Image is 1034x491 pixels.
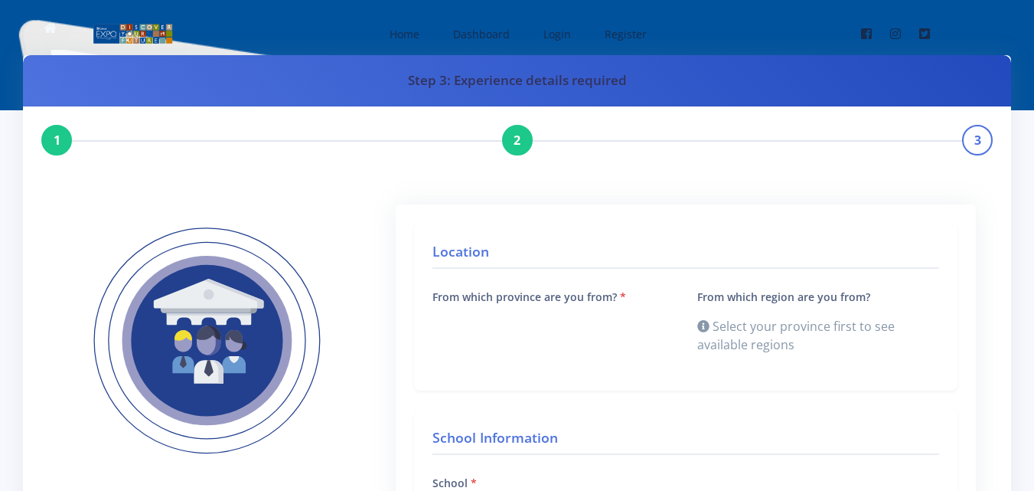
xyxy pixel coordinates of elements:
a: Dashboard [438,14,522,54]
div: Select your province first to see available regions [697,317,939,354]
div: 3 [962,125,993,155]
label: From which region are you from? [697,289,870,305]
a: Login [528,14,583,54]
img: logo01.png [93,22,173,45]
div: 1 [41,125,72,155]
h4: School Information [432,427,939,455]
span: Dashboard [453,27,510,41]
label: From which province are you from? [432,289,626,305]
span: Login [543,27,571,41]
a: Home [374,14,432,54]
span: Register [605,27,647,41]
div: 2 [502,125,533,155]
img: Learner [70,205,344,478]
h3: Step 3: Experience details required [41,70,993,90]
h4: Location [432,241,939,269]
span: Home [390,27,419,41]
label: School [432,475,477,491]
a: Register [589,14,659,54]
